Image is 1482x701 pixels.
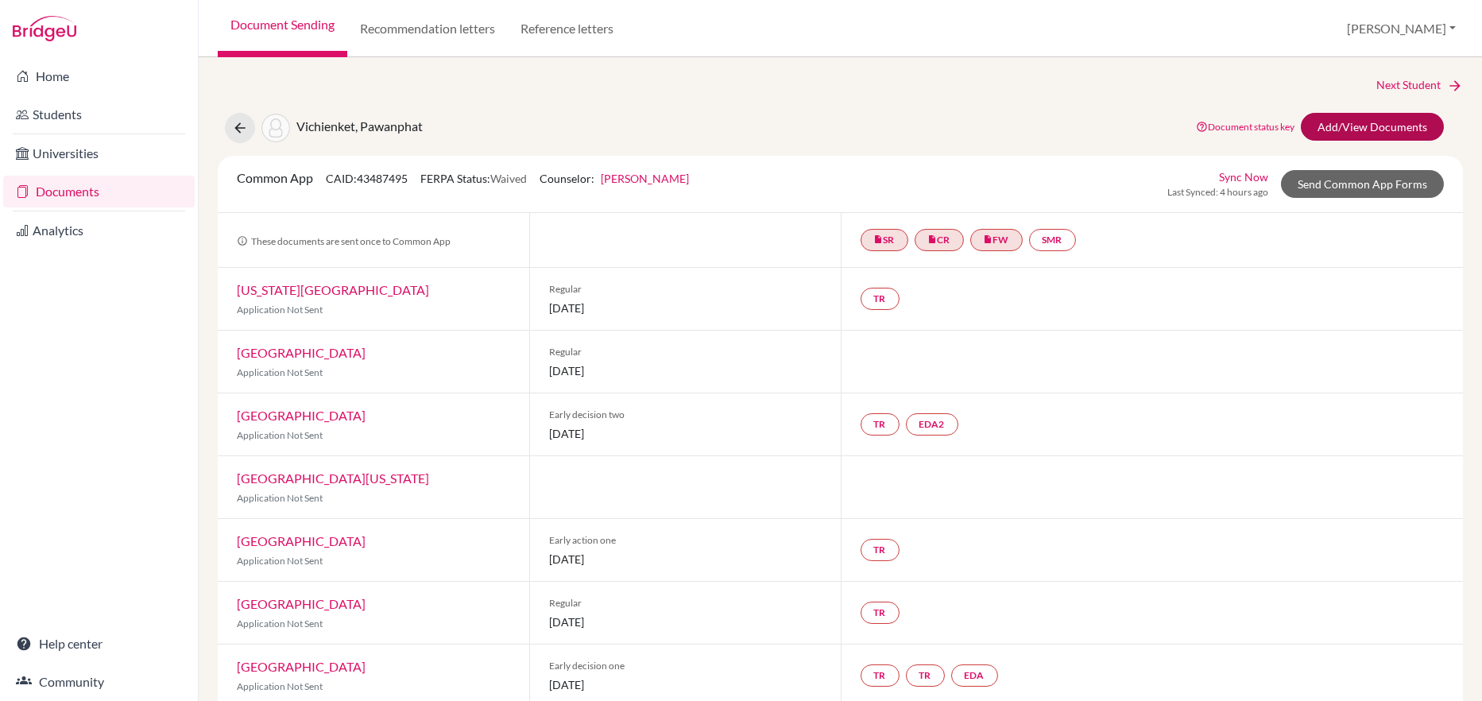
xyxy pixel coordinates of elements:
[549,614,822,630] span: [DATE]
[906,664,945,687] a: TR
[3,666,195,698] a: Community
[549,345,822,359] span: Regular
[861,413,900,436] a: TR
[237,408,366,423] a: [GEOGRAPHIC_DATA]
[549,676,822,693] span: [DATE]
[928,234,938,244] i: insert_drive_file
[1219,168,1268,185] a: Sync Now
[549,596,822,610] span: Regular
[237,533,366,548] a: [GEOGRAPHIC_DATA]
[906,413,958,436] a: EDA2
[3,215,195,246] a: Analytics
[1301,113,1444,141] a: Add/View Documents
[861,539,900,561] a: TR
[237,555,323,567] span: Application Not Sent
[237,235,451,247] span: These documents are sent once to Common App
[490,172,527,185] span: Waived
[1376,76,1463,94] a: Next Student
[861,602,900,624] a: TR
[237,429,323,441] span: Application Not Sent
[237,618,323,629] span: Application Not Sent
[970,229,1023,251] a: insert_drive_fileFW
[237,659,366,674] a: [GEOGRAPHIC_DATA]
[237,492,323,504] span: Application Not Sent
[540,172,689,185] span: Counselor:
[3,137,195,169] a: Universities
[861,288,900,310] a: TR
[326,172,408,185] span: CAID: 43487495
[237,282,429,297] a: [US_STATE][GEOGRAPHIC_DATA]
[237,170,313,185] span: Common App
[1340,14,1463,44] button: [PERSON_NAME]
[3,628,195,660] a: Help center
[237,366,323,378] span: Application Not Sent
[951,664,998,687] a: EDA
[296,118,423,134] span: Vichienket, Pawanphat
[13,16,76,41] img: Bridge-U
[3,176,195,207] a: Documents
[420,172,527,185] span: FERPA Status:
[984,234,993,244] i: insert_drive_file
[915,229,964,251] a: insert_drive_fileCR
[1281,170,1444,198] a: Send Common App Forms
[861,664,900,687] a: TR
[1196,121,1294,133] a: Document status key
[601,172,689,185] a: [PERSON_NAME]
[237,304,323,316] span: Application Not Sent
[549,425,822,442] span: [DATE]
[3,60,195,92] a: Home
[1029,229,1076,251] a: SMR
[874,234,884,244] i: insert_drive_file
[237,345,366,360] a: [GEOGRAPHIC_DATA]
[3,99,195,130] a: Students
[549,533,822,548] span: Early action one
[237,471,429,486] a: [GEOGRAPHIC_DATA][US_STATE]
[549,408,822,422] span: Early decision two
[1167,185,1268,199] span: Last Synced: 4 hours ago
[549,659,822,673] span: Early decision one
[549,300,822,316] span: [DATE]
[237,680,323,692] span: Application Not Sent
[549,362,822,379] span: [DATE]
[861,229,908,251] a: insert_drive_fileSR
[549,551,822,567] span: [DATE]
[237,596,366,611] a: [GEOGRAPHIC_DATA]
[549,282,822,296] span: Regular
